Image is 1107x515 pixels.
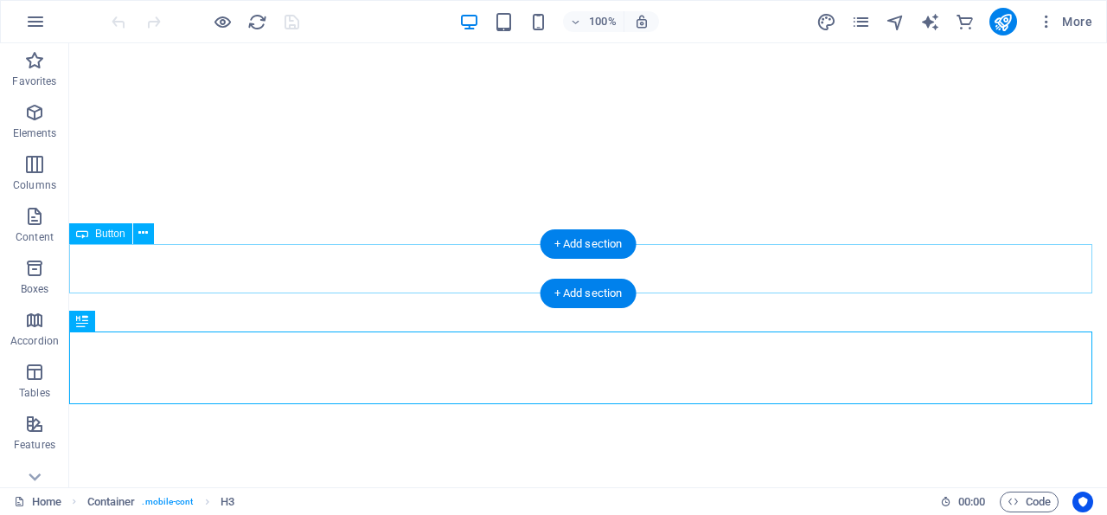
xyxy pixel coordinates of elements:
button: commerce [955,11,976,32]
span: : [970,495,973,508]
button: 100% [563,11,624,32]
span: Click to select. Double-click to edit [87,492,136,512]
span: . mobile-cont [142,492,193,512]
div: + Add section [541,279,637,308]
h6: Session time [940,492,986,512]
i: Design (Ctrl+Alt+Y) [816,12,836,32]
i: AI Writer [920,12,940,32]
button: More [1031,8,1099,35]
button: publish [989,8,1017,35]
i: Reload page [247,12,267,32]
p: Elements [13,126,57,140]
button: text_generator [920,11,941,32]
span: 00 00 [958,492,985,512]
button: Click here to leave preview mode and continue editing [212,11,233,32]
p: Boxes [21,282,49,296]
h6: 100% [589,11,617,32]
p: Favorites [12,74,56,88]
button: navigator [886,11,906,32]
p: Features [14,438,55,452]
i: On resize automatically adjust zoom level to fit chosen device. [634,14,649,29]
p: Columns [13,178,56,192]
span: Code [1008,492,1051,512]
button: Usercentrics [1072,492,1093,512]
p: Content [16,230,54,244]
span: More [1038,13,1092,30]
button: Code [1000,492,1059,512]
button: pages [851,11,872,32]
i: Navigator [886,12,905,32]
p: Accordion [10,334,59,348]
div: + Add section [541,229,637,259]
p: Tables [19,386,50,400]
a: Click to cancel selection. Double-click to open Pages [14,492,61,512]
i: Pages (Ctrl+Alt+S) [851,12,871,32]
span: Click to select. Double-click to edit [221,492,234,512]
i: Commerce [955,12,975,32]
nav: breadcrumb [87,492,234,512]
button: design [816,11,837,32]
span: Button [95,229,125,239]
button: reload [246,11,267,32]
i: Publish [993,12,1013,32]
